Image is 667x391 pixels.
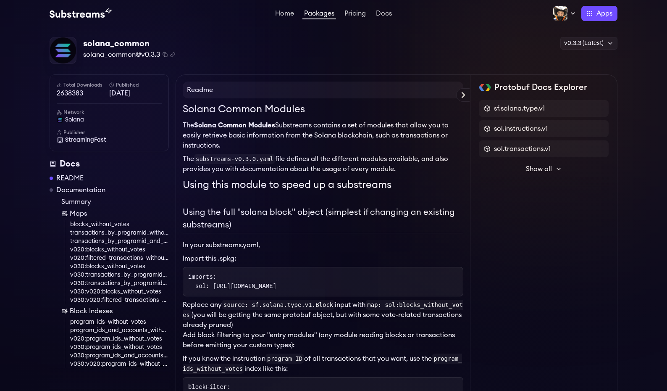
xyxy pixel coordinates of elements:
code: map: sol:blocks_without_votes [183,300,463,320]
span: solana_common@v0.3.3 [83,50,160,60]
a: v030:blocks_without_votes [70,262,169,271]
a: v020:program_ids_without_votes [70,335,169,343]
h4: Readme [183,82,463,98]
h6: Publisher [57,129,162,136]
img: Protobuf [479,84,491,91]
a: Docs [374,10,394,18]
span: Apps [596,8,612,18]
a: v020:filtered_transactions_without_votes [70,254,169,262]
a: v030:v020:blocks_without_votes [70,288,169,296]
h6: Network [57,109,162,116]
h6: Total Downloads [57,82,109,88]
span: sol.transactions.v1 [494,144,551,154]
div: solana_common [83,38,175,50]
a: README [56,173,84,183]
button: Copy .spkg link to clipboard [170,52,175,57]
img: Substream's logo [50,8,112,18]
span: [DATE] [109,88,162,98]
h1: Solana Common Modules [183,102,463,117]
img: Package Logo [50,37,76,63]
code: source: sf.solana.type.v1.Block [222,300,335,310]
h2: Protobuf Docs Explorer [494,82,587,93]
a: Summary [61,197,169,207]
p: If you know the instruction of all transactions that you want, use the index like this: [183,354,463,374]
img: solana [57,116,63,123]
span: sf.solana.type.v1 [494,103,545,114]
a: v030:program_ids_without_votes [70,343,169,351]
img: Profile [553,6,568,21]
p: The file defines all the different modules available, and also provides you with documentation ab... [183,154,463,174]
a: solana [57,116,162,124]
h6: Published [109,82,162,88]
h1: Using this module to speed up a substreams [183,177,463,193]
p: The Substreams contains a set of modules that allow you to easily retrieve basic information from... [183,120,463,151]
div: v0.3.3 (Latest) [560,37,617,50]
li: Import this .spkg: [183,254,463,264]
code: substreams-v0.3.0.yaml [194,154,275,164]
a: v020:blocks_without_votes [70,246,169,254]
a: Block Indexes [61,306,169,316]
a: Home [273,10,296,18]
strong: Solana Common Modules [194,122,275,129]
span: Show all [526,164,552,174]
img: Block Index icon [61,308,68,314]
a: v030:program_ids_and_accounts_without_votes [70,351,169,360]
img: Map icon [61,210,68,217]
a: v030:transactions_by_programid_and_account_without_votes [70,279,169,288]
span: solana [65,116,84,124]
button: Show all [479,161,609,177]
a: Pricing [343,10,368,18]
h2: Using the full "solana block" object (simplest if changing an existing substreams) [183,206,463,233]
a: v030:transactions_by_programid_without_votes [70,271,169,279]
a: Packages [302,10,336,19]
button: Copy package name and version [163,52,168,57]
span: 2638383 [57,88,109,98]
code: imports: sol: [URL][DOMAIN_NAME] [188,274,276,290]
a: transactions_by_programid_and_account_without_votes [70,237,169,246]
a: v030:v020:filtered_transactions_without_votes [70,296,169,304]
div: Docs [50,158,169,170]
p: Add block filtering to your "entry modules" (any module reading blocks or transactions before emi... [183,330,463,350]
p: In your substreams.yaml, [183,240,463,250]
code: program ID [265,354,304,364]
p: Replace any input with (you will be getting the same protobuf object, but with some vote-related ... [183,300,463,330]
span: sol.instructions.v1 [494,124,548,134]
a: Maps [61,209,169,219]
code: program_ids_without_votes [183,354,462,374]
a: Documentation [56,185,105,195]
a: transactions_by_programid_without_votes [70,229,169,237]
span: StreamingFast [65,136,106,144]
a: program_ids_and_accounts_without_votes [70,326,169,335]
a: blocks_without_votes [70,220,169,229]
a: StreamingFast [57,136,162,144]
a: v030:v020:program_ids_without_votes [70,360,169,368]
a: program_ids_without_votes [70,318,169,326]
